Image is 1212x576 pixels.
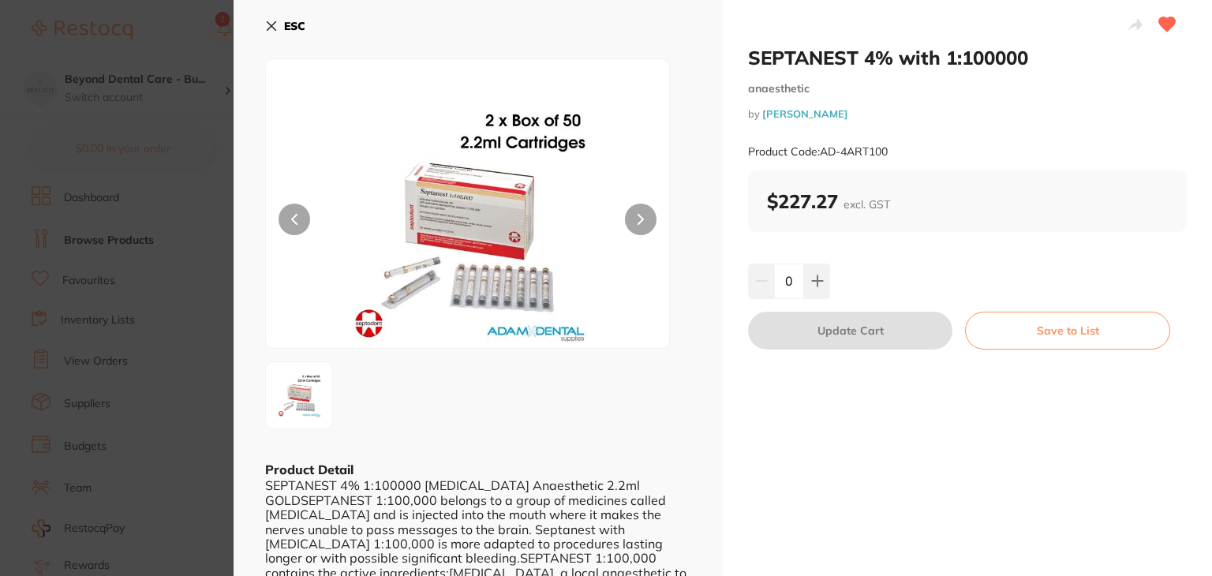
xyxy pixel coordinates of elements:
a: [PERSON_NAME] [762,107,848,120]
button: ESC [265,13,305,39]
button: Save to List [965,312,1170,350]
button: Update Cart [748,312,952,350]
b: ESC [284,19,305,33]
small: anaesthetic [748,82,1187,95]
small: Product Code: AD-4ART100 [748,145,888,159]
b: $227.27 [767,189,890,213]
b: Product Detail [265,462,353,477]
img: UlQxMDAuanBn [271,367,327,424]
small: by [748,108,1187,120]
h2: SEPTANEST 4% with 1:100000 [748,46,1187,69]
img: UlQxMDAuanBn [346,99,589,348]
span: excl. GST [844,197,890,211]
